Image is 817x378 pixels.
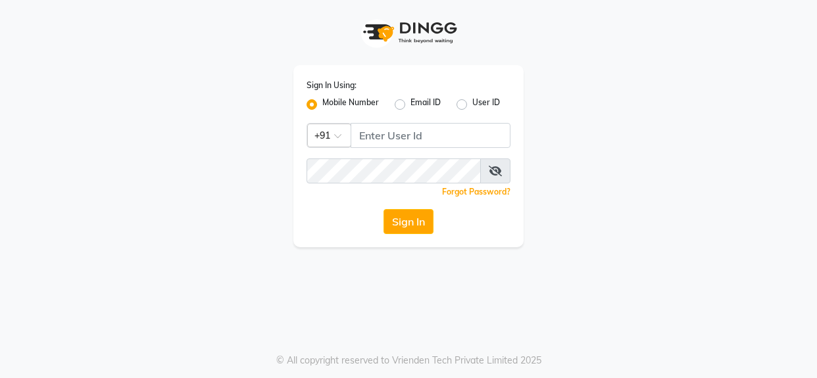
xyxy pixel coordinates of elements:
label: Sign In Using: [307,80,357,91]
a: Forgot Password? [442,187,510,197]
input: Username [351,123,510,148]
img: logo1.svg [356,13,461,52]
input: Username [307,158,481,183]
label: Email ID [410,97,441,112]
button: Sign In [384,209,433,234]
label: Mobile Number [322,97,379,112]
label: User ID [472,97,500,112]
